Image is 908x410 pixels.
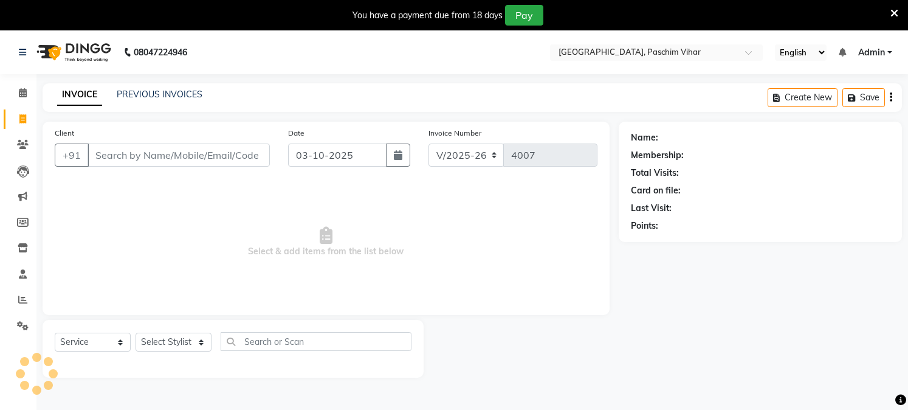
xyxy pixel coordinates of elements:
[353,9,503,22] div: You have a payment due from 18 days
[55,144,89,167] button: +91
[631,202,672,215] div: Last Visit:
[858,46,885,59] span: Admin
[842,88,885,107] button: Save
[57,84,102,106] a: INVOICE
[768,88,837,107] button: Create New
[631,149,684,162] div: Membership:
[55,181,597,303] span: Select & add items from the list below
[631,184,681,197] div: Card on file:
[88,144,270,167] input: Search by Name/Mobile/Email/Code
[631,131,658,144] div: Name:
[288,128,304,139] label: Date
[631,220,658,232] div: Points:
[55,128,74,139] label: Client
[221,332,411,351] input: Search or Scan
[428,128,481,139] label: Invoice Number
[117,89,202,100] a: PREVIOUS INVOICES
[505,5,543,26] button: Pay
[31,35,114,69] img: logo
[134,35,187,69] b: 08047224946
[631,167,679,179] div: Total Visits:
